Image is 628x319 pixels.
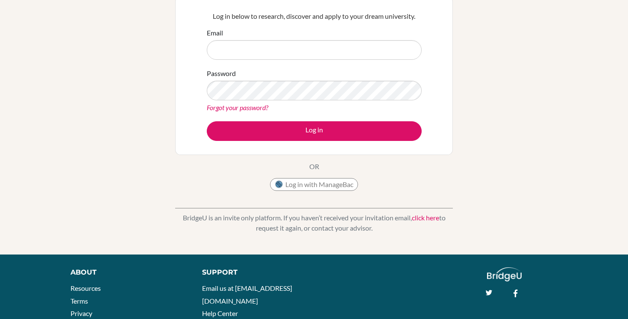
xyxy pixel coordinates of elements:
p: Log in below to research, discover and apply to your dream university. [207,11,422,21]
p: OR [309,161,319,172]
button: Log in with ManageBac [270,178,358,191]
div: Support [202,267,305,278]
p: BridgeU is an invite only platform. If you haven’t received your invitation email, to request it ... [175,213,453,233]
a: click here [412,214,439,222]
img: logo_white@2x-f4f0deed5e89b7ecb1c2cc34c3e3d731f90f0f143d5ea2071677605dd97b5244.png [487,267,522,281]
a: Help Center [202,309,238,317]
button: Log in [207,121,422,141]
a: Terms [70,297,88,305]
div: About [70,267,183,278]
a: Forgot your password? [207,103,268,111]
a: Email us at [EMAIL_ADDRESS][DOMAIN_NAME] [202,284,292,305]
label: Password [207,68,236,79]
a: Resources [70,284,101,292]
label: Email [207,28,223,38]
a: Privacy [70,309,92,317]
